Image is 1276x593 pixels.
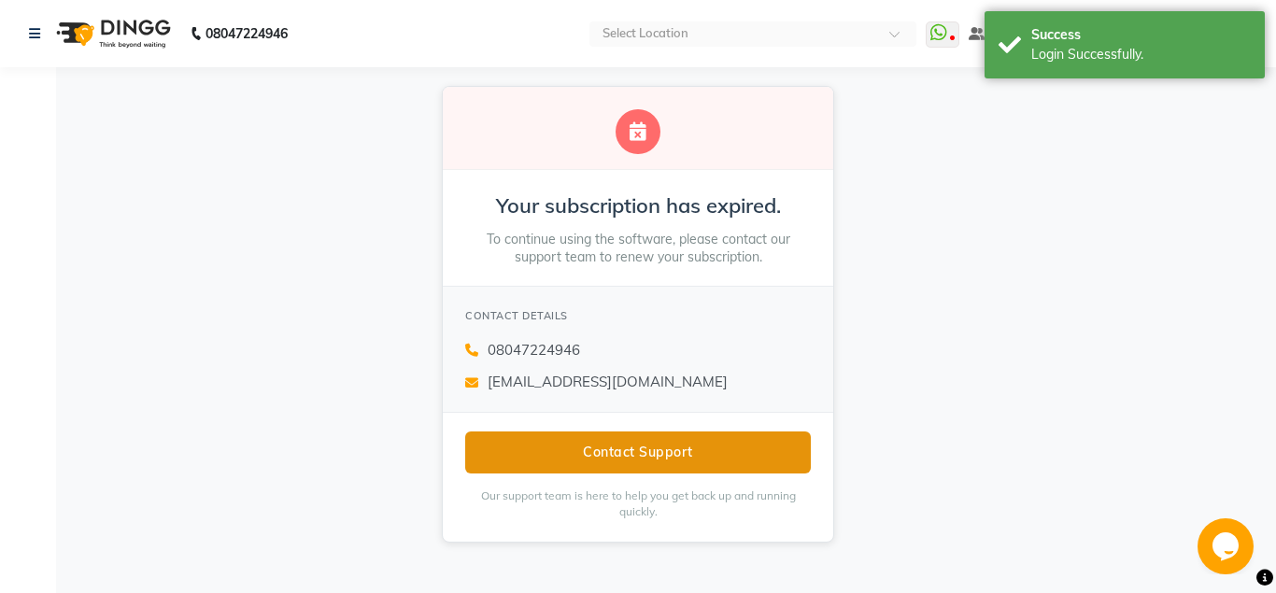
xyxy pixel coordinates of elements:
span: [EMAIL_ADDRESS][DOMAIN_NAME] [488,372,728,393]
p: To continue using the software, please contact our support team to renew your subscription. [465,231,811,267]
div: Select Location [603,24,688,43]
h2: Your subscription has expired. [465,192,811,219]
span: 08047224946 [488,340,580,361]
p: Our support team is here to help you get back up and running quickly. [465,488,811,520]
div: Success [1031,25,1251,45]
button: Contact Support [465,431,811,473]
span: CONTACT DETAILS [465,309,568,322]
img: logo [48,7,176,60]
iframe: chat widget [1198,518,1257,574]
b: 08047224946 [206,7,288,60]
div: Login Successfully. [1031,45,1251,64]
